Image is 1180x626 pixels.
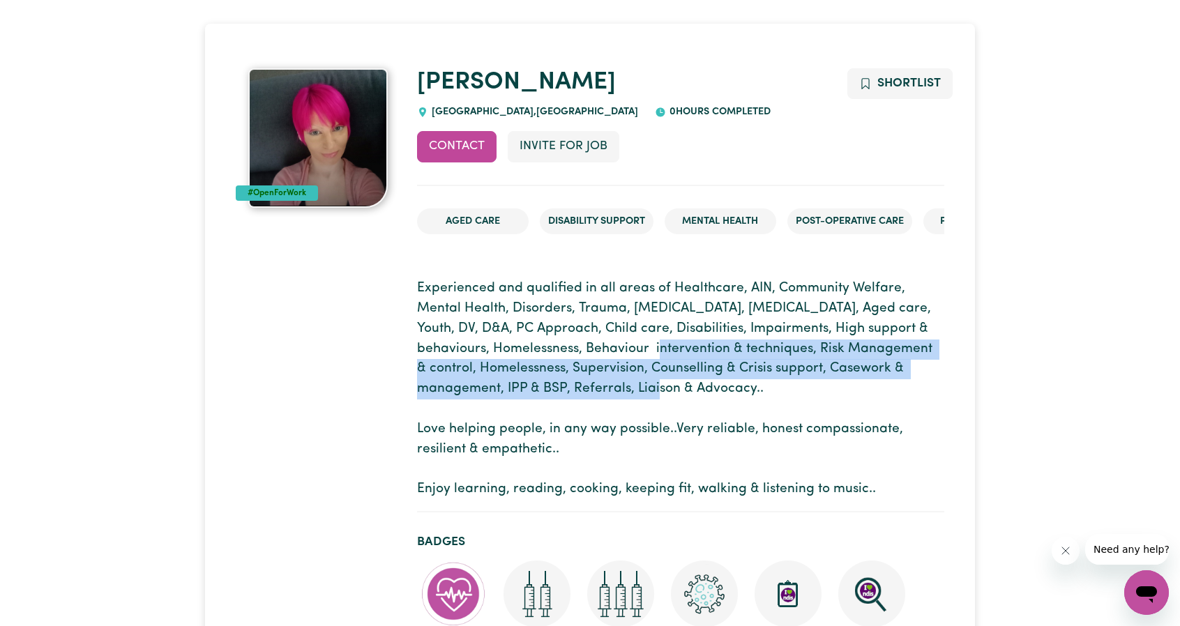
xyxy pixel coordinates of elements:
[236,185,318,201] div: #OpenForWork
[508,131,619,162] button: Invite for Job
[540,208,653,235] li: Disability Support
[665,208,776,235] li: Mental Health
[417,208,529,235] li: Aged Care
[877,77,941,89] span: Shortlist
[1052,537,1080,565] iframe: Close message
[923,208,1035,235] li: Palliative care
[1124,570,1169,615] iframe: Button to launch messaging window
[847,68,953,99] button: Add to shortlist
[417,279,944,500] p: Experienced and qualified in all areas of Healthcare, AIN, Community Welfare, Mental Health, Diso...
[666,107,771,117] span: 0 hours completed
[417,70,616,95] a: [PERSON_NAME]
[248,68,388,208] img: Cris
[417,131,497,162] button: Contact
[417,535,944,549] h2: Badges
[1085,534,1169,565] iframe: Message from company
[236,68,400,208] a: Cris's profile picture'#OpenForWork
[8,10,84,21] span: Need any help?
[787,208,912,235] li: Post-operative care
[428,107,638,117] span: [GEOGRAPHIC_DATA] , [GEOGRAPHIC_DATA]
